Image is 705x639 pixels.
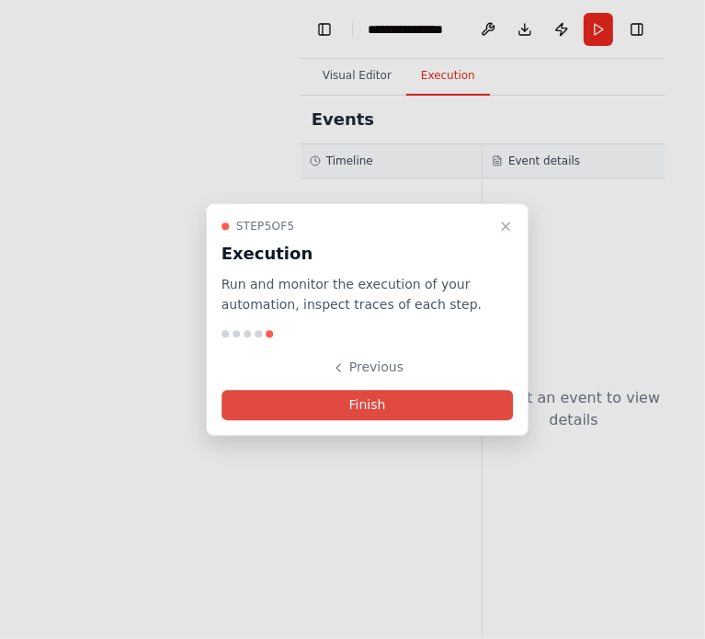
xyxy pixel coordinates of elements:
p: Run and monitor the execution of your automation, inspect traces of each step. [222,274,492,316]
button: Finish [222,390,514,420]
span: Step 5 of 5 [236,219,295,234]
button: Close walkthrough [495,215,517,237]
h3: Execution [222,241,492,267]
button: Previous [222,352,514,382]
button: Hide left sidebar [312,17,337,42]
